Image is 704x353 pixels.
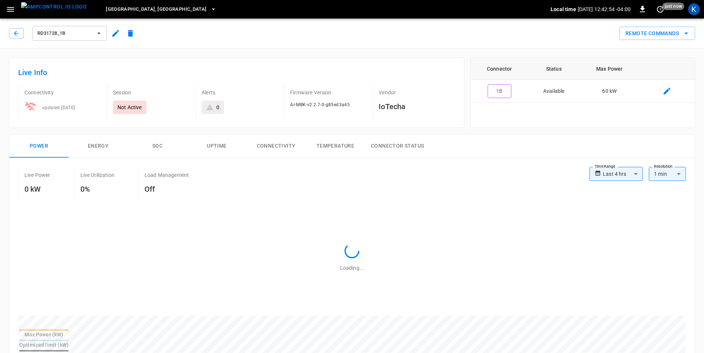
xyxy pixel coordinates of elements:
[580,58,639,80] th: Max Power
[290,102,350,107] span: Ar-MBK-v2.2.7-0-g85ed3a45
[24,183,50,195] h6: 0 kW
[649,167,686,181] div: 1 min
[80,171,114,179] p: Live Utilization
[595,164,615,169] label: Time Range
[306,134,365,158] button: Temperature
[216,104,219,111] div: 0
[21,2,87,11] img: ampcontrol.io logo
[80,183,114,195] h6: 0%
[290,89,366,96] p: Firmware Version
[69,134,128,158] button: Energy
[365,134,430,158] button: Connector Status
[37,29,92,38] span: RD31728_1B
[24,89,101,96] p: Connectivity
[603,167,643,181] div: Last 4 hrs
[578,6,631,13] p: [DATE] 12:42:54 -04:00
[18,67,455,78] h6: Live Info
[488,84,511,98] button: 1B
[128,134,187,158] button: SOC
[528,58,580,80] th: Status
[471,58,528,80] th: Connector
[663,3,684,10] span: just now
[379,89,455,96] p: Vendor
[106,5,206,14] span: [GEOGRAPHIC_DATA], [GEOGRAPHIC_DATA]
[580,80,639,103] td: 60 kW
[340,265,364,271] span: Loading...
[471,58,695,103] table: connector table
[9,134,69,158] button: Power
[246,134,306,158] button: Connectivity
[117,104,142,111] p: Not Active
[33,26,107,41] button: RD31728_1B
[42,105,75,110] span: updated [DATE]
[620,27,695,40] button: Remote Commands
[24,171,50,179] p: Live Power
[620,27,695,40] div: remote commands options
[103,2,219,17] button: [GEOGRAPHIC_DATA], [GEOGRAPHIC_DATA]
[187,134,246,158] button: Uptime
[688,3,700,15] div: profile-icon
[202,89,278,96] p: Alerts
[654,3,666,15] button: set refresh interval
[528,80,580,103] td: Available
[145,183,189,195] h6: Off
[379,101,455,112] h6: IoTecha
[654,164,673,169] label: Resolution
[551,6,576,13] p: Local time
[145,171,189,179] p: Load Management
[113,89,189,96] p: Session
